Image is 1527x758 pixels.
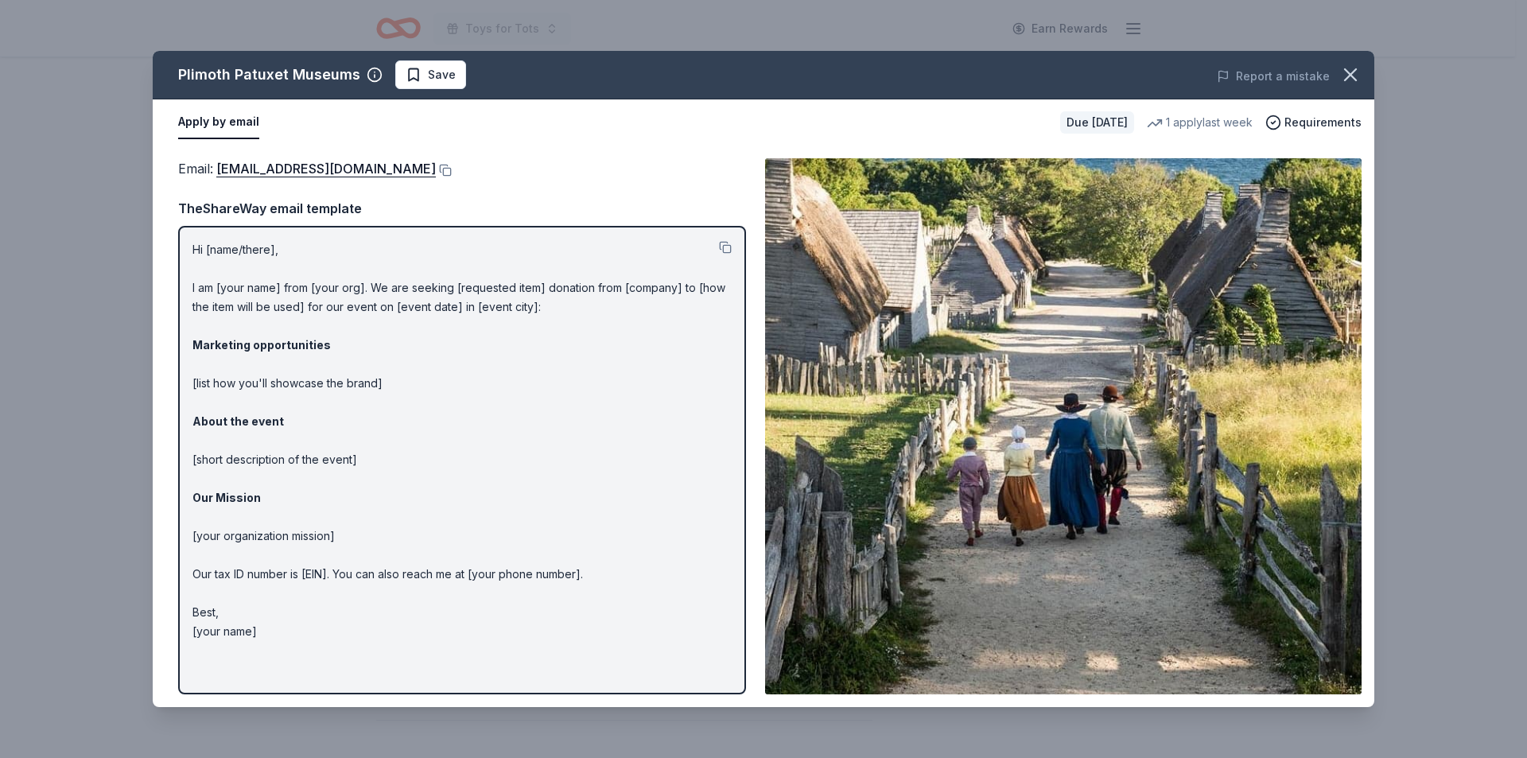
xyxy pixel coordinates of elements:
[192,414,284,428] strong: About the event
[1147,113,1253,132] div: 1 apply last week
[178,106,259,139] button: Apply by email
[1060,111,1134,134] div: Due [DATE]
[1265,113,1362,132] button: Requirements
[1217,67,1330,86] button: Report a mistake
[192,338,331,352] strong: Marketing opportunities
[428,65,456,84] span: Save
[395,60,466,89] button: Save
[178,161,436,177] span: Email :
[1284,113,1362,132] span: Requirements
[765,158,1362,694] img: Image for Plimoth Patuxet Museums
[216,158,436,179] a: [EMAIL_ADDRESS][DOMAIN_NAME]
[178,198,746,219] div: TheShareWay email template
[192,491,261,504] strong: Our Mission
[178,62,360,87] div: Plimoth Patuxet Museums
[192,240,732,641] p: Hi [name/there], I am [your name] from [your org]. We are seeking [requested item] donation from ...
